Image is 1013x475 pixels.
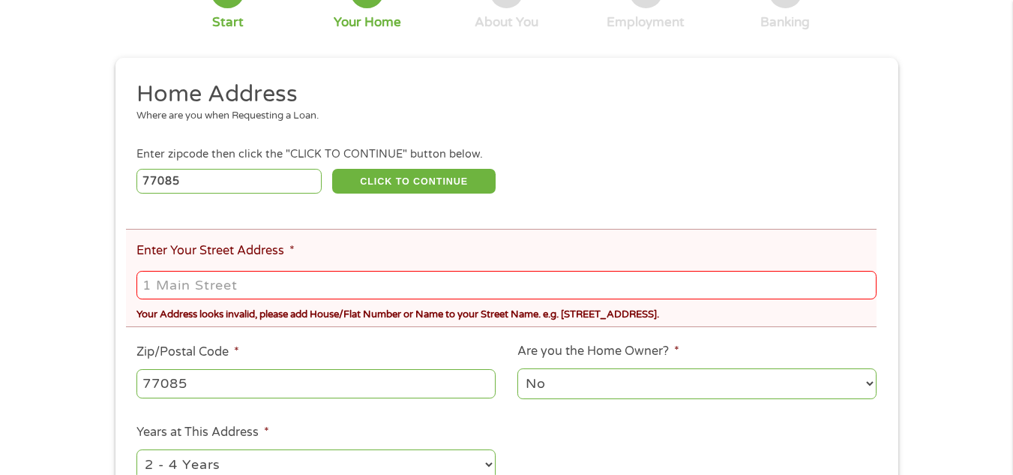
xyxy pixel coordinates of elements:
[136,425,269,440] label: Years at This Address
[475,14,538,31] div: About You
[517,344,679,359] label: Are you the Home Owner?
[607,14,685,31] div: Employment
[136,243,295,259] label: Enter Your Street Address
[136,302,876,323] div: Your Address looks invalid, please add House/Flat Number or Name to your Street Name. e.g. [STREE...
[334,14,401,31] div: Your Home
[332,169,496,194] button: CLICK TO CONTINUE
[136,344,239,360] label: Zip/Postal Code
[136,80,865,110] h2: Home Address
[212,14,244,31] div: Start
[136,271,876,299] input: 1 Main Street
[136,146,876,163] div: Enter zipcode then click the "CLICK TO CONTINUE" button below.
[760,14,810,31] div: Banking
[136,109,865,124] div: Where are you when Requesting a Loan.
[136,169,322,194] input: Enter Zipcode (e.g 01510)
